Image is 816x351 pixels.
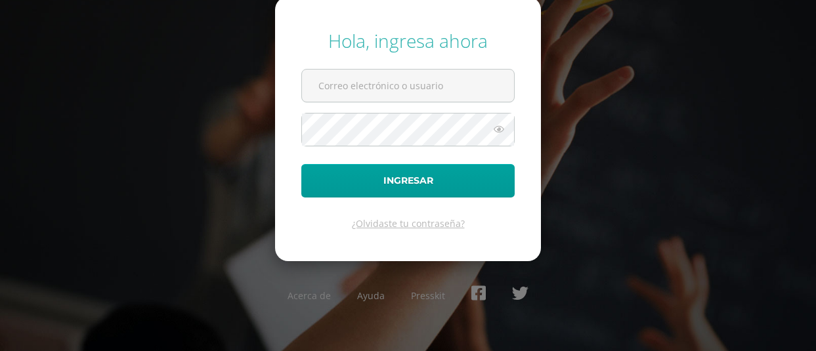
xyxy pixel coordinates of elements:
[288,289,331,302] a: Acerca de
[411,289,445,302] a: Presskit
[301,164,515,197] button: Ingresar
[352,217,465,230] a: ¿Olvidaste tu contraseña?
[301,28,515,53] div: Hola, ingresa ahora
[357,289,385,302] a: Ayuda
[302,70,514,102] input: Correo electrónico o usuario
